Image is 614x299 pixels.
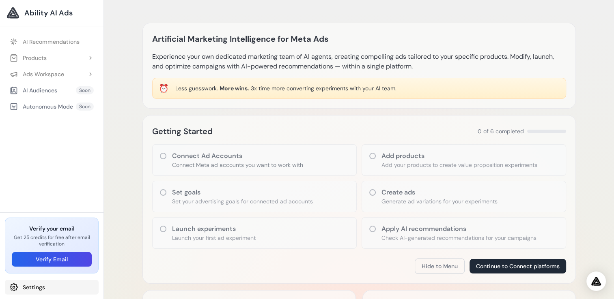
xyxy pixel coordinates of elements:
p: Set your advertising goals for connected ad accounts [172,197,313,205]
a: Ability AI Ads [6,6,97,19]
h3: Set goals [172,188,313,197]
div: ⏰ [159,83,169,94]
p: Connect Meta ad accounts you want to work with [172,161,303,169]
div: Products [10,54,47,62]
button: Ads Workspace [5,67,99,81]
h3: Create ads [381,188,498,197]
div: Open Intercom Messenger [586,271,606,291]
button: Hide to Menu [415,258,465,274]
a: AI Recommendations [5,34,99,49]
div: Autonomous Mode [10,103,73,111]
h3: Add products [381,151,537,161]
p: Check AI-generated recommendations for your campaigns [381,234,536,242]
p: Add your products to create value proposition experiments [381,161,537,169]
h3: Verify your email [12,224,92,233]
div: Ads Workspace [10,70,64,78]
span: 0 of 6 completed [478,127,524,135]
span: Ability AI Ads [24,7,73,19]
p: Launch your first ad experiment [172,234,256,242]
span: More wins. [220,85,249,92]
span: 3x time more converting experiments with your AI team. [251,85,396,92]
span: Soon [76,103,94,111]
p: Generate ad variations for your experiments [381,197,498,205]
span: Soon [76,86,94,94]
div: AI Audiences [10,86,57,94]
p: Experience your own dedicated marketing team of AI agents, creating compelling ads tailored to yo... [152,52,566,71]
h1: Artificial Marketing Intelligence for Meta Ads [152,32,329,45]
a: Settings [5,280,99,295]
button: Continue to Connect platforms [470,259,566,273]
button: Products [5,51,99,65]
button: Verify Email [12,252,92,267]
p: Get 25 credits for free after email verification [12,234,92,247]
h3: Launch experiments [172,224,256,234]
h3: Apply AI recommendations [381,224,536,234]
span: Less guesswork. [175,85,218,92]
h3: Connect Ad Accounts [172,151,303,161]
h2: Getting Started [152,125,213,138]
